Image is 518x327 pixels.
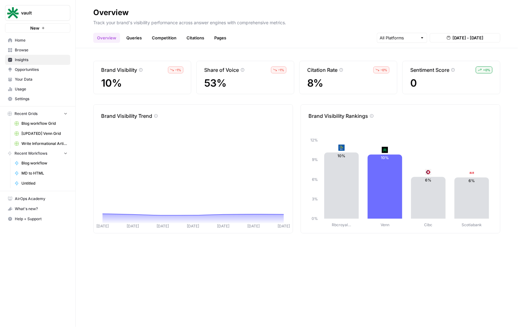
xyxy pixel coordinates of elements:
a: Settings [5,94,70,104]
span: Opportunities [15,67,67,72]
p: Share of Voice [204,66,239,74]
a: Insights [5,55,70,65]
tspan: 6% [312,177,318,182]
button: Recent Grids [5,109,70,118]
a: MD to HTML [12,168,70,178]
text: 10% [337,153,345,158]
p: Citation Rate [307,66,337,74]
span: Help + Support [15,216,67,222]
a: Queries [123,33,146,43]
a: Your Data [5,74,70,84]
span: – 1 % [278,67,284,72]
a: Usage [5,84,70,94]
span: Untitled [21,181,67,186]
button: Recent Workflows [5,149,70,158]
button: New [5,23,70,33]
tspan: Venn [381,223,389,227]
span: 8% [307,77,389,89]
a: Home [5,35,70,45]
text: 6% [425,178,432,183]
span: Blog workflow Grid [21,121,67,126]
a: Blog workflow Grid [12,118,70,129]
a: Opportunities [5,65,70,75]
tspan: [DATE] [187,224,199,229]
span: Insights [15,57,67,63]
tspan: [DATE] [157,224,169,229]
tspan: [DATE] [278,224,290,229]
img: apjtpc0sjdht7gdvb5vbii9xi32o [338,145,345,151]
tspan: [DATE] [217,224,229,229]
span: vault [21,10,59,16]
a: [UPDATED] Venn Grid [12,129,70,139]
tspan: 9% [312,157,318,162]
span: Write Informational Article [21,141,67,146]
tspan: [DATE] [127,224,139,229]
button: What's new? [5,204,70,214]
tspan: Rbcroyal… [332,223,351,227]
span: – 1 % [175,67,181,72]
p: Track your brand's visibility performance across answer engines with comprehensive metrics. [93,18,500,26]
text: 10% [381,156,389,160]
span: [UPDATED] Venn Grid [21,131,67,136]
span: Usage [15,86,67,92]
a: Browse [5,45,70,55]
a: Competition [148,33,180,43]
button: Workspace: vault [5,5,70,21]
tspan: 12% [310,138,318,142]
span: Home [15,37,67,43]
a: Blog workflow [12,158,70,168]
a: Overview [93,33,120,43]
span: – 0 % [381,67,387,72]
span: MD to HTML [21,170,67,176]
a: AirOps Academy [5,194,70,204]
p: Brand Visibility Rankings [308,112,368,120]
span: Settings [15,96,67,102]
button: [DATE] - [DATE] [430,33,500,43]
tspan: 3% [312,197,318,201]
span: Recent Workflows [14,151,47,156]
tspan: [DATE] [96,224,109,229]
a: Write Informational Article [12,139,70,149]
span: 53% [204,77,286,89]
tspan: Scotiabank [462,223,482,227]
img: vault Logo [7,7,19,19]
p: Brand Visibility [101,66,137,74]
span: 10% [101,77,183,89]
p: Brand Visibility Trend [101,112,152,120]
tspan: Cibc [424,223,433,227]
text: 6% [469,178,475,183]
span: Your Data [15,77,67,82]
span: New [30,25,39,31]
a: Citations [183,33,208,43]
span: + 0 % [483,67,490,72]
div: Overview [93,8,129,18]
img: d9ek087eh3cksh3su0qhyjdlabcc [382,147,388,153]
span: Browse [15,47,67,53]
tspan: 0% [312,216,318,221]
input: All Platforms [380,35,417,41]
p: Sentiment Score [410,66,449,74]
span: 0 [410,77,492,89]
tspan: [DATE] [247,224,260,229]
button: Help + Support [5,214,70,224]
img: w9kfb3z5km9nug33mdce4r2lxxk7 [425,169,432,175]
a: Pages [210,33,230,43]
img: 1bm92vdbh80kod84smm8wemnqj6k [469,169,475,176]
span: [DATE] - [DATE] [452,35,483,41]
span: Blog workflow [21,160,67,166]
span: AirOps Academy [15,196,67,202]
span: Recent Grids [14,111,37,117]
a: Untitled [12,178,70,188]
